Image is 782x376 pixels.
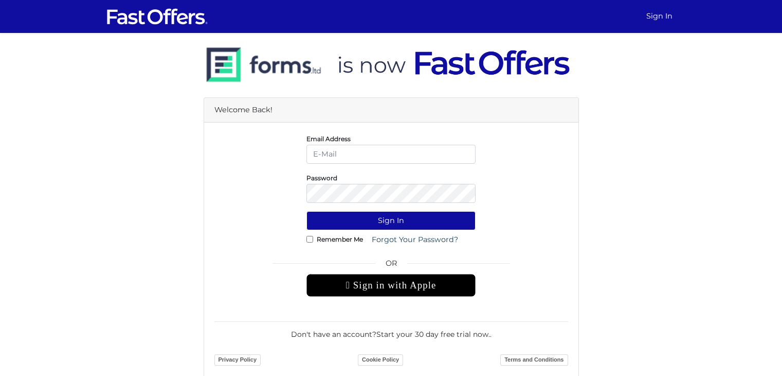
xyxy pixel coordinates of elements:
[306,138,351,140] label: Email Address
[306,211,476,230] button: Sign In
[317,238,363,241] label: Remember Me
[306,145,476,164] input: E-Mail
[214,321,568,340] div: Don't have an account? .
[365,230,465,249] a: Forgot Your Password?
[204,98,578,123] div: Welcome Back!
[306,177,337,179] label: Password
[642,6,677,26] a: Sign In
[214,354,261,366] a: Privacy Policy
[376,330,490,339] a: Start your 30 day free trial now.
[306,274,476,297] div: Sign in with Apple
[306,258,476,274] span: OR
[358,354,403,366] a: Cookie Policy
[500,354,568,366] a: Terms and Conditions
